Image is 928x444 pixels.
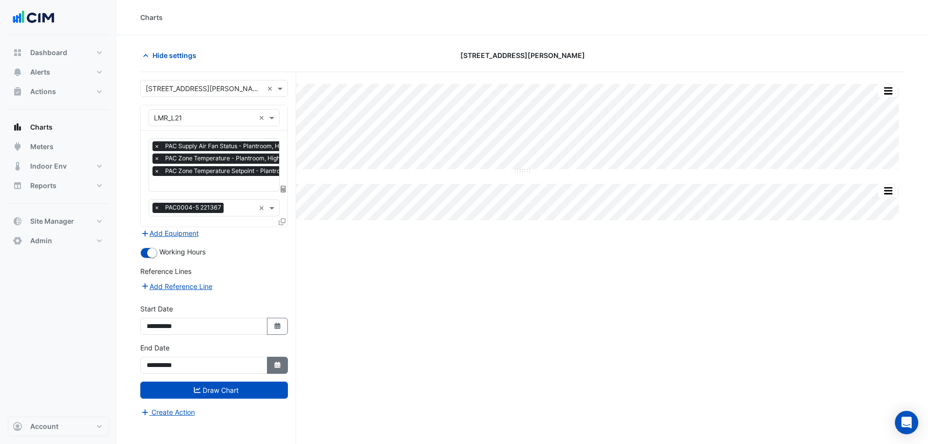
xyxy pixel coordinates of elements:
span: Meters [30,142,54,152]
button: Charts [8,117,109,137]
span: × [152,166,161,176]
button: Alerts [8,62,109,82]
span: Clear [259,203,267,213]
label: End Date [140,343,170,353]
span: Hide settings [152,50,196,60]
button: Account [8,417,109,436]
span: × [152,203,161,212]
button: Dashboard [8,43,109,62]
app-icon: Reports [13,181,22,191]
app-icon: Alerts [13,67,22,77]
span: Alerts [30,67,50,77]
fa-icon: Select Date [273,322,282,330]
span: Choose Function [279,185,288,193]
app-icon: Actions [13,87,22,97]
span: Clear [259,113,267,123]
label: Start Date [140,304,173,314]
button: Site Manager [8,212,109,231]
app-icon: Meters [13,142,22,152]
app-icon: Charts [13,122,22,132]
span: Indoor Env [30,161,67,171]
span: Actions [30,87,56,97]
button: Actions [8,82,109,101]
span: Clear [267,83,275,94]
div: Open Intercom Messenger [895,411,918,434]
span: PAC0004-5 221367 [163,203,224,212]
button: Add Reference Line [140,281,213,292]
button: More Options [878,85,898,97]
app-icon: Site Manager [13,216,22,226]
button: Admin [8,231,109,251]
span: Dashboard [30,48,67,58]
app-icon: Indoor Env [13,161,22,171]
fa-icon: Select Date [273,361,282,369]
div: Charts [140,12,163,22]
span: [STREET_ADDRESS][PERSON_NAME] [460,50,585,60]
span: Admin [30,236,52,246]
button: More Options [878,185,898,197]
span: Account [30,422,58,431]
span: PAC Zone Temperature Setpoint - Plantroom, High Rise LMR [163,166,334,176]
span: × [152,141,161,151]
span: PAC Zone Temperature - Plantroom, High Rise [163,154,296,163]
app-icon: Dashboard [13,48,22,58]
button: Meters [8,137,109,156]
button: Reports [8,176,109,195]
button: Draw Chart [140,382,288,399]
button: Hide settings [140,47,203,64]
button: Indoor Env [8,156,109,176]
label: Reference Lines [140,266,191,276]
span: Site Manager [30,216,74,226]
span: Charts [30,122,53,132]
img: Company Logo [12,8,56,27]
span: × [152,154,161,163]
span: Reports [30,181,57,191]
span: Working Hours [159,248,206,256]
button: Add Equipment [140,228,199,239]
app-icon: Admin [13,236,22,246]
button: Create Action [140,406,195,418]
span: PAC Supply Air Fan Status - Plantroom, High Rise LMR [163,141,317,151]
span: Clone Favourites and Tasks from this Equipment to other Equipment [279,217,285,226]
